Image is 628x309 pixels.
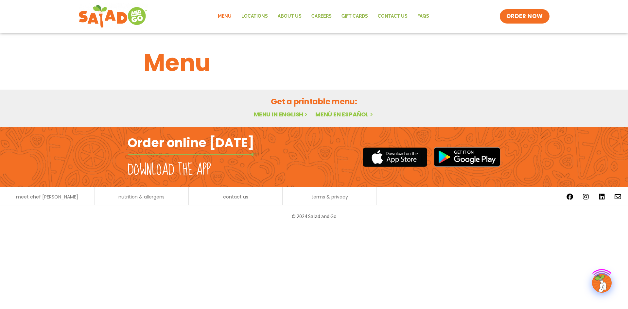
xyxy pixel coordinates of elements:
[144,45,484,80] h1: Menu
[506,12,543,20] span: ORDER NOW
[273,9,306,24] a: About Us
[337,9,373,24] a: GIFT CARDS
[128,153,258,156] img: fork
[128,161,211,179] h2: Download the app
[311,195,348,199] a: terms & privacy
[373,9,412,24] a: Contact Us
[236,9,273,24] a: Locations
[131,212,497,221] p: © 2024 Salad and Go
[78,3,148,29] img: new-SAG-logo-768×292
[213,9,434,24] nav: Menu
[128,135,254,151] h2: Order online [DATE]
[16,195,78,199] a: meet chef [PERSON_NAME]
[118,195,165,199] a: nutrition & allergens
[306,9,337,24] a: Careers
[254,110,309,118] a: Menu in English
[223,195,248,199] a: contact us
[500,9,549,24] a: ORDER NOW
[363,146,427,168] img: appstore
[412,9,434,24] a: FAQs
[144,96,484,107] h2: Get a printable menu:
[213,9,236,24] a: Menu
[315,110,374,118] a: Menú en español
[434,147,500,167] img: google_play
